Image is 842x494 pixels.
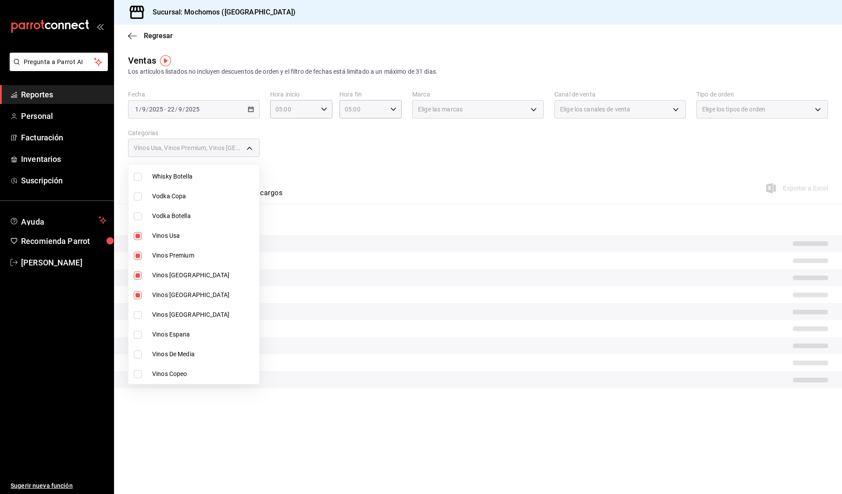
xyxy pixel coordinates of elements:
span: Vinos [GEOGRAPHIC_DATA] [152,290,256,300]
span: Vodka Copa [152,192,256,201]
span: Vinos [GEOGRAPHIC_DATA] [152,271,256,280]
span: Whisky Botella [152,172,256,181]
span: Vinos De Media [152,350,256,359]
span: Vinos Premium [152,251,256,260]
span: Vodka Botella [152,211,256,221]
span: Vinos Copeo [152,369,256,379]
span: Vinos Espana [152,330,256,339]
span: Vinos [GEOGRAPHIC_DATA] [152,310,256,319]
span: Vinos Usa [152,231,256,240]
img: Tooltip marker [160,55,171,66]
